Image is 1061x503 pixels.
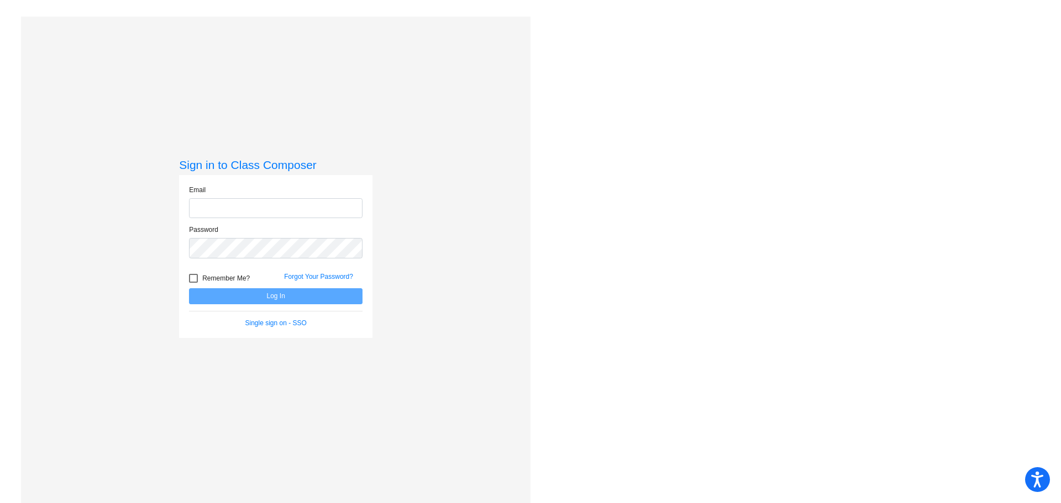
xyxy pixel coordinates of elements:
[202,272,250,285] span: Remember Me?
[179,158,372,172] h3: Sign in to Class Composer
[189,225,218,235] label: Password
[189,288,363,304] button: Log In
[284,273,353,280] a: Forgot Your Password?
[189,185,206,195] label: Email
[245,319,307,327] a: Single sign on - SSO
